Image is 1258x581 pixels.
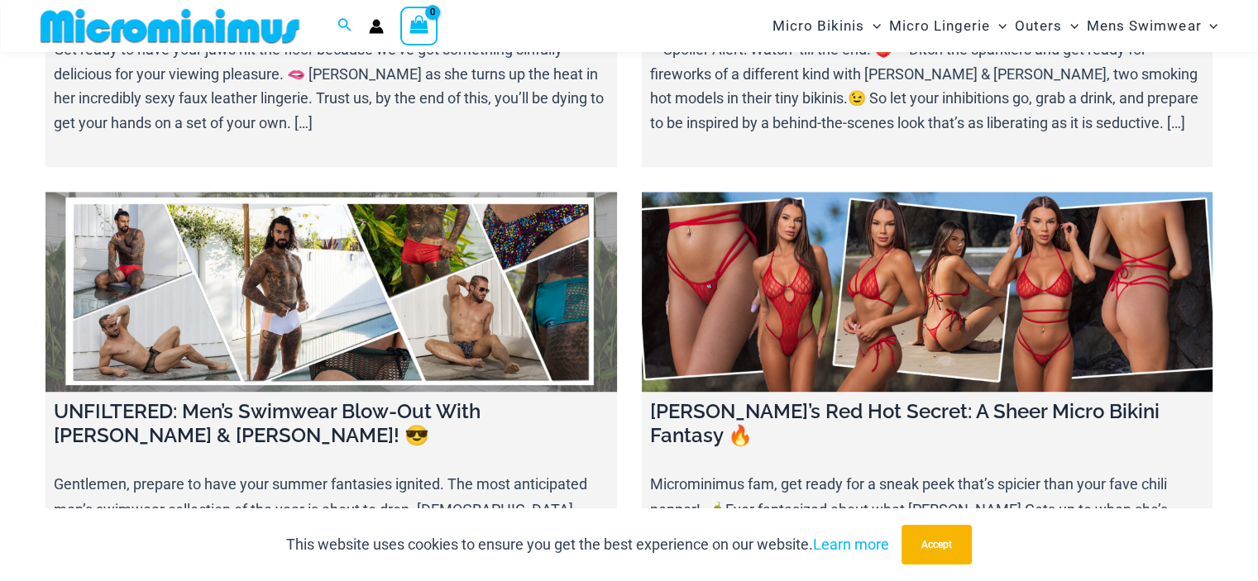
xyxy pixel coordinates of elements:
[902,525,972,564] button: Accept
[885,5,1011,47] a: Micro LingerieMenu ToggleMenu Toggle
[772,5,864,47] span: Micro Bikinis
[54,37,609,136] p: Get ready to have your jaws hit the floor because we’ve got something sinfully delicious for your...
[1011,5,1083,47] a: OutersMenu ToggleMenu Toggle
[54,400,609,448] h4: UNFILTERED: Men’s Swimwear Blow-Out With [PERSON_NAME] & [PERSON_NAME]! 😎
[400,7,438,45] a: View Shopping Cart, empty
[337,16,352,36] a: Search icon link
[1083,5,1222,47] a: Mens SwimwearMenu ToggleMenu Toggle
[650,400,1205,448] h4: [PERSON_NAME]’s Red Hot Secret: A Sheer Micro Bikini Fantasy 🔥
[766,2,1225,50] nav: Site Navigation
[1015,5,1062,47] span: Outers
[650,37,1205,136] p: **Spoiler Alert: Watch ’till the end! 🍑** Ditch the sparklers and get ready for fireworks of a di...
[1087,5,1201,47] span: Mens Swimwear
[642,192,1213,392] a: Tayla’s Red Hot Secret: A Sheer Micro Bikini Fantasy 🔥
[1062,5,1079,47] span: Menu Toggle
[369,19,384,34] a: Account icon link
[1201,5,1217,47] span: Menu Toggle
[889,5,990,47] span: Micro Lingerie
[45,192,617,392] a: UNFILTERED: Men’s Swimwear Blow-Out With Jay & Steven! 😎
[864,5,881,47] span: Menu Toggle
[286,532,889,557] p: This website uses cookies to ensure you get the best experience on our website.
[768,5,885,47] a: Micro BikinisMenu ToggleMenu Toggle
[34,7,306,45] img: MM SHOP LOGO FLAT
[813,536,889,553] a: Learn more
[990,5,1007,47] span: Menu Toggle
